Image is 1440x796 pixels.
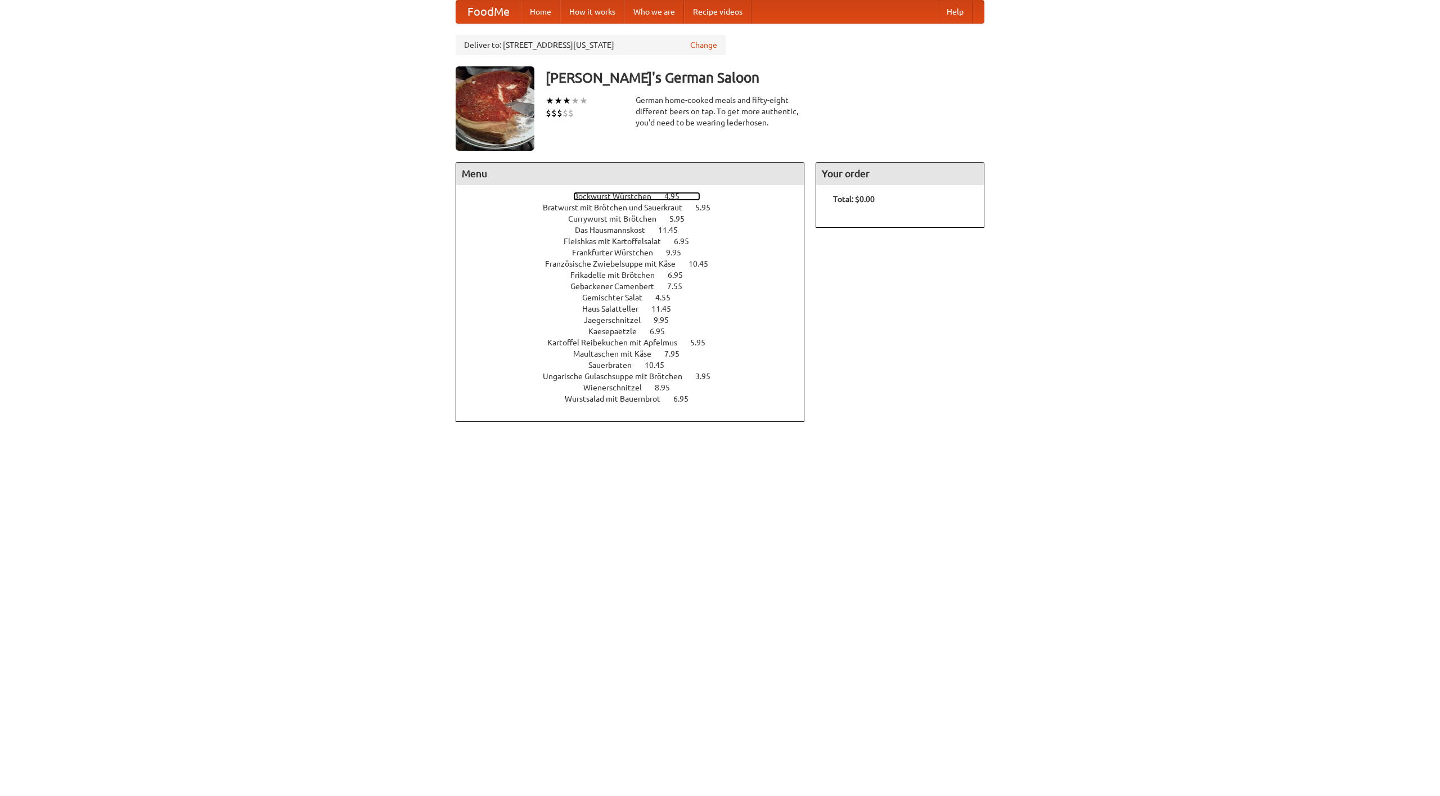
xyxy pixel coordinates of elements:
[545,259,687,268] span: Französische Zwiebelsuppe mit Käse
[456,163,804,185] h4: Menu
[655,293,682,302] span: 4.55
[584,316,652,325] span: Jaegerschnitzel
[669,214,696,223] span: 5.95
[645,361,676,370] span: 10.45
[582,293,654,302] span: Gemischter Salat
[658,226,689,235] span: 11.45
[547,338,688,347] span: Kartoffel Reibekuchen mit Apfelmus
[546,66,984,89] h3: [PERSON_NAME]'s German Saloon
[568,214,705,223] a: Currywurst mit Brötchen 5.95
[654,316,680,325] span: 9.95
[543,372,694,381] span: Ungarische Gulaschsuppe mit Brötchen
[664,349,691,358] span: 7.95
[695,372,722,381] span: 3.95
[579,95,588,107] li: ★
[570,271,704,280] a: Frikadelle mit Brötchen 6.95
[565,394,672,403] span: Wurstsalad mit Bauernbrot
[572,248,664,257] span: Frankfurter Würstchen
[575,226,699,235] a: Das Hausmannskost 11.45
[624,1,684,23] a: Who we are
[546,95,554,107] li: ★
[667,282,694,291] span: 7.55
[664,192,691,201] span: 4.95
[668,271,694,280] span: 6.95
[570,271,666,280] span: Frikadelle mit Brötchen
[695,203,722,212] span: 5.95
[551,107,557,119] li: $
[588,361,685,370] a: Sauerbraten 10.45
[571,95,579,107] li: ★
[557,107,562,119] li: $
[575,226,656,235] span: Das Hausmannskost
[521,1,560,23] a: Home
[666,248,692,257] span: 9.95
[583,383,653,392] span: Wienerschnitzel
[690,338,717,347] span: 5.95
[543,372,731,381] a: Ungarische Gulaschsuppe mit Brötchen 3.95
[690,39,717,51] a: Change
[582,304,650,313] span: Haus Salatteller
[833,195,875,204] b: Total: $0.00
[582,293,691,302] a: Gemischter Salat 4.55
[570,282,665,291] span: Gebackener Camenbert
[570,282,703,291] a: Gebackener Camenbert 7.55
[583,383,691,392] a: Wienerschnitzel 8.95
[684,1,751,23] a: Recipe videos
[673,394,700,403] span: 6.95
[568,214,668,223] span: Currywurst mit Brötchen
[547,338,726,347] a: Kartoffel Reibekuchen mit Apfelmus 5.95
[588,327,686,336] a: Kaesepaetzle 6.95
[546,107,551,119] li: $
[573,192,700,201] a: Bockwurst Würstchen 4.95
[565,394,709,403] a: Wurstsalad mit Bauernbrot 6.95
[456,35,726,55] div: Deliver to: [STREET_ADDRESS][US_STATE]
[543,203,731,212] a: Bratwurst mit Brötchen und Sauerkraut 5.95
[588,361,643,370] span: Sauerbraten
[562,107,568,119] li: $
[651,304,682,313] span: 11.45
[573,349,700,358] a: Maultaschen mit Käse 7.95
[655,383,681,392] span: 8.95
[573,192,663,201] span: Bockwurst Würstchen
[572,248,702,257] a: Frankfurter Würstchen 9.95
[573,349,663,358] span: Maultaschen mit Käse
[588,327,648,336] span: Kaesepaetzle
[456,66,534,151] img: angular.jpg
[543,203,694,212] span: Bratwurst mit Brötchen und Sauerkraut
[456,1,521,23] a: FoodMe
[560,1,624,23] a: How it works
[584,316,690,325] a: Jaegerschnitzel 9.95
[564,237,672,246] span: Fleishkas mit Kartoffelsalat
[816,163,984,185] h4: Your order
[554,95,562,107] li: ★
[938,1,973,23] a: Help
[564,237,710,246] a: Fleishkas mit Kartoffelsalat 6.95
[650,327,676,336] span: 6.95
[545,259,729,268] a: Französische Zwiebelsuppe mit Käse 10.45
[582,304,692,313] a: Haus Salatteller 11.45
[562,95,571,107] li: ★
[674,237,700,246] span: 6.95
[636,95,804,128] div: German home-cooked meals and fifty-eight different beers on tap. To get more authentic, you'd nee...
[688,259,719,268] span: 10.45
[568,107,574,119] li: $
